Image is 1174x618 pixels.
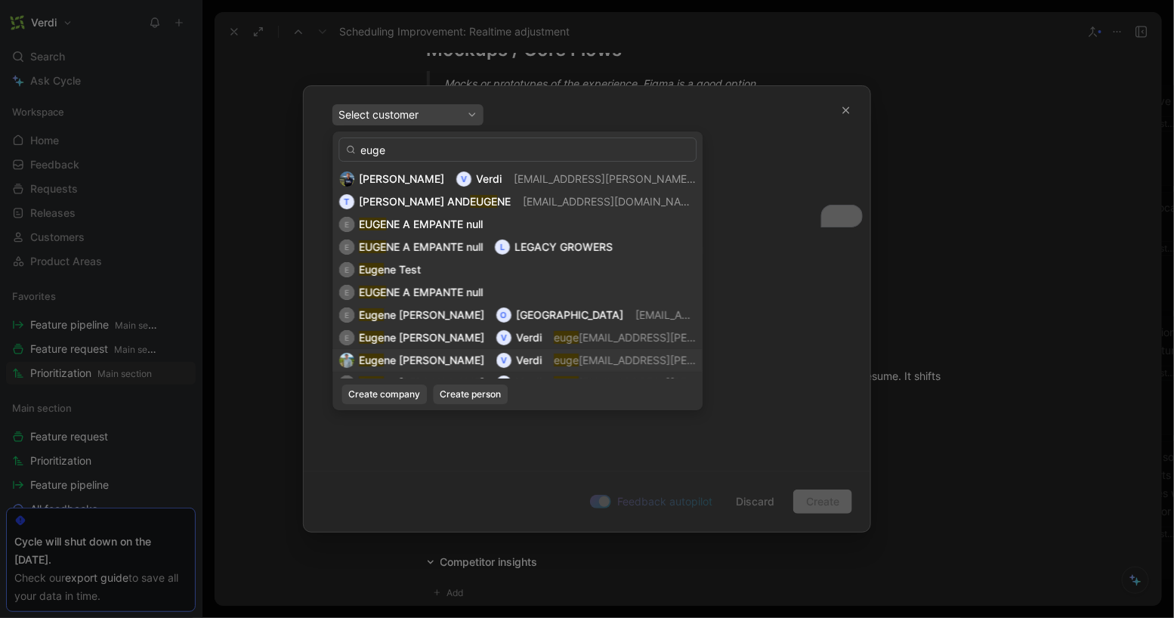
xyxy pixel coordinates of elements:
[440,387,501,402] span: Create person
[495,239,510,255] div: L
[579,376,841,389] span: [EMAIL_ADDRESS][PERSON_NAME][DOMAIN_NAME]
[339,239,354,255] div: E
[456,171,471,187] div: V
[514,172,776,185] span: [EMAIL_ADDRESS][PERSON_NAME][DOMAIN_NAME]
[496,307,511,323] div: O
[476,172,502,185] span: Verdi
[338,138,697,162] input: Search...
[341,385,427,404] button: Create company
[359,376,384,389] mark: Euge
[516,331,542,344] span: Verdi
[386,218,483,230] span: NE A EMPANTE null
[359,240,386,253] mark: EUGE
[386,240,483,253] span: NE A EMPANTE null
[359,354,384,366] mark: Euge
[359,218,386,230] mark: EUGE
[359,263,384,276] mark: Euge
[516,354,542,366] span: Verdi
[339,194,354,209] div: T
[496,330,511,345] div: V
[384,308,484,321] span: ne [PERSON_NAME]
[496,375,511,391] div: V
[359,195,470,208] span: [PERSON_NAME] AND
[339,353,354,368] img: 7698295632037_6cdd44db890d7603b56c_192.jpg
[496,353,511,368] div: V
[339,307,354,323] div: E
[554,354,579,366] mark: euge
[359,308,384,321] mark: Euge
[516,376,542,389] span: Verdi
[579,354,926,366] span: [EMAIL_ADDRESS][PERSON_NAME][PERSON_NAME][DOMAIN_NAME]
[497,195,511,208] span: NE
[386,286,483,298] span: NE A EMPANTE null
[359,172,444,185] span: [PERSON_NAME]
[635,308,812,321] span: [EMAIL_ADDRESS][DOMAIN_NAME]
[516,308,623,321] span: [GEOGRAPHIC_DATA]
[339,217,354,232] div: E
[359,331,384,344] mark: Euge
[339,171,354,187] img: 9114654865397_319f79664e1b1bc6a494_192.jpg
[523,195,700,208] span: [EMAIL_ADDRESS][DOMAIN_NAME]
[339,330,354,345] div: E
[359,286,386,298] mark: EUGE
[339,375,354,391] div: E
[384,331,484,344] span: ne [PERSON_NAME]
[433,385,508,404] button: Create person
[579,331,926,344] span: [EMAIL_ADDRESS][PERSON_NAME][PERSON_NAME][DOMAIN_NAME]
[514,240,613,253] span: LEGACY GROWERS
[470,195,497,208] mark: EUGE
[348,387,420,402] span: Create company
[554,376,579,389] mark: euge
[384,376,484,389] span: ne [PERSON_NAME]
[554,331,579,344] mark: euge
[339,262,354,277] div: E
[384,354,484,366] span: ne [PERSON_NAME]
[339,285,354,300] div: E
[384,263,421,276] span: ne Test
